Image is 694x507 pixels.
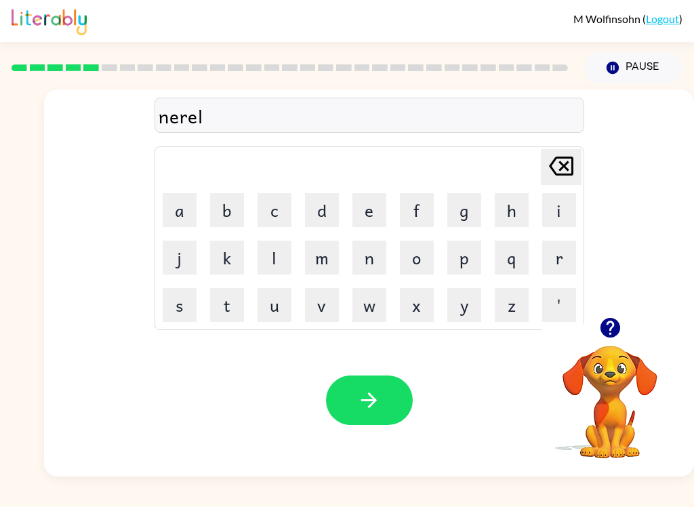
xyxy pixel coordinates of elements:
[573,12,682,25] div: ( )
[400,241,434,275] button: o
[542,325,678,460] video: Your browser must support playing .mp4 files to use Literably. Please try using another browser.
[163,193,197,227] button: a
[352,193,386,227] button: e
[495,288,529,322] button: z
[447,241,481,275] button: p
[12,5,87,35] img: Literably
[495,193,529,227] button: h
[542,193,576,227] button: i
[210,288,244,322] button: t
[542,241,576,275] button: r
[210,193,244,227] button: b
[258,241,291,275] button: l
[447,193,481,227] button: g
[646,12,679,25] a: Logout
[305,241,339,275] button: m
[352,288,386,322] button: w
[584,52,682,83] button: Pause
[447,288,481,322] button: y
[400,193,434,227] button: f
[163,241,197,275] button: j
[159,102,580,130] div: nerel
[400,288,434,322] button: x
[305,288,339,322] button: v
[352,241,386,275] button: n
[210,241,244,275] button: k
[258,193,291,227] button: c
[163,288,197,322] button: s
[495,241,529,275] button: q
[542,288,576,322] button: '
[573,12,642,25] span: M Wolfinsohn
[258,288,291,322] button: u
[305,193,339,227] button: d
